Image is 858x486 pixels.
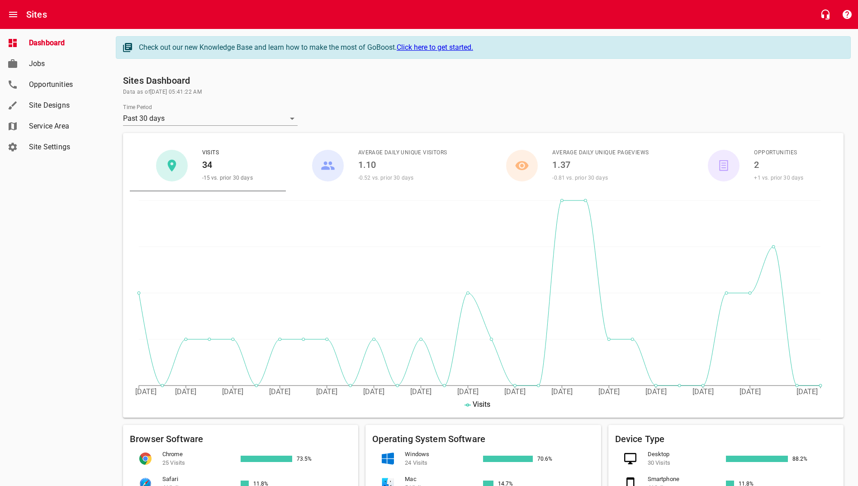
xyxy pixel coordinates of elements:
[358,157,447,172] h6: 1.10
[139,453,152,465] img: CH.png
[363,387,384,396] tspan: [DATE]
[754,148,803,157] span: Opportunities
[269,387,290,396] tspan: [DATE]
[123,111,298,126] div: Past 30 days
[473,400,490,409] span: Visits
[504,387,526,396] tspan: [DATE]
[615,432,837,446] h6: Device Type
[222,387,243,396] tspan: [DATE]
[648,475,711,484] span: Smartphone
[202,157,253,172] h6: 34
[358,148,447,157] span: Average Daily Unique Visitors
[622,450,639,467] div: Desktop
[648,450,711,459] span: Desktop
[202,175,253,181] span: -15 vs. prior 30 days
[29,79,98,90] span: Opportunities
[26,7,47,22] h6: Sites
[815,4,836,25] button: Live Chat
[29,58,98,69] span: Jobs
[457,387,479,396] tspan: [DATE]
[645,387,667,396] tspan: [DATE]
[137,450,153,467] div: Chrome
[382,453,394,465] img: WIN.png
[29,142,98,152] span: Site Settings
[552,175,607,181] span: -0.81 vs. prior 30 days
[405,450,469,459] span: Windows
[624,453,636,465] img: desktop.png
[372,432,594,446] h6: Operating System Software
[294,456,337,462] div: 73.5%
[123,88,844,97] span: Data as of [DATE] 05:41:22 AM
[739,387,761,396] tspan: [DATE]
[135,387,156,396] tspan: [DATE]
[692,387,714,396] tspan: [DATE]
[551,387,573,396] tspan: [DATE]
[598,387,620,396] tspan: [DATE]
[754,157,803,172] h6: 2
[202,148,253,157] span: Visits
[796,387,818,396] tspan: [DATE]
[790,456,833,462] div: 88.2%
[648,458,711,467] p: 30 Visits
[29,38,98,48] span: Dashboard
[2,4,24,25] button: Open drawer
[405,475,469,484] span: Mac
[405,458,469,467] p: 24 Visits
[410,387,431,396] tspan: [DATE]
[162,450,226,459] span: Chrome
[130,432,351,446] h6: Browser Software
[397,43,473,52] a: Click here to get started.
[754,175,803,181] span: +1 vs. prior 30 days
[379,450,396,467] div: Windows
[836,4,858,25] button: Support Portal
[535,456,578,462] div: 70.6%
[29,100,98,111] span: Site Designs
[162,475,226,484] span: Safari
[175,387,196,396] tspan: [DATE]
[358,175,413,181] span: -0.52 vs. prior 30 days
[139,42,841,53] div: Check out our new Knowledge Base and learn how to make the most of GoBoost.
[552,148,649,157] span: Average Daily Unique Pageviews
[162,458,226,467] p: 25 Visits
[123,73,844,88] h6: Sites Dashboard
[123,105,152,110] label: Time Period
[552,157,649,172] h6: 1.37
[316,387,337,396] tspan: [DATE]
[29,121,98,132] span: Service Area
